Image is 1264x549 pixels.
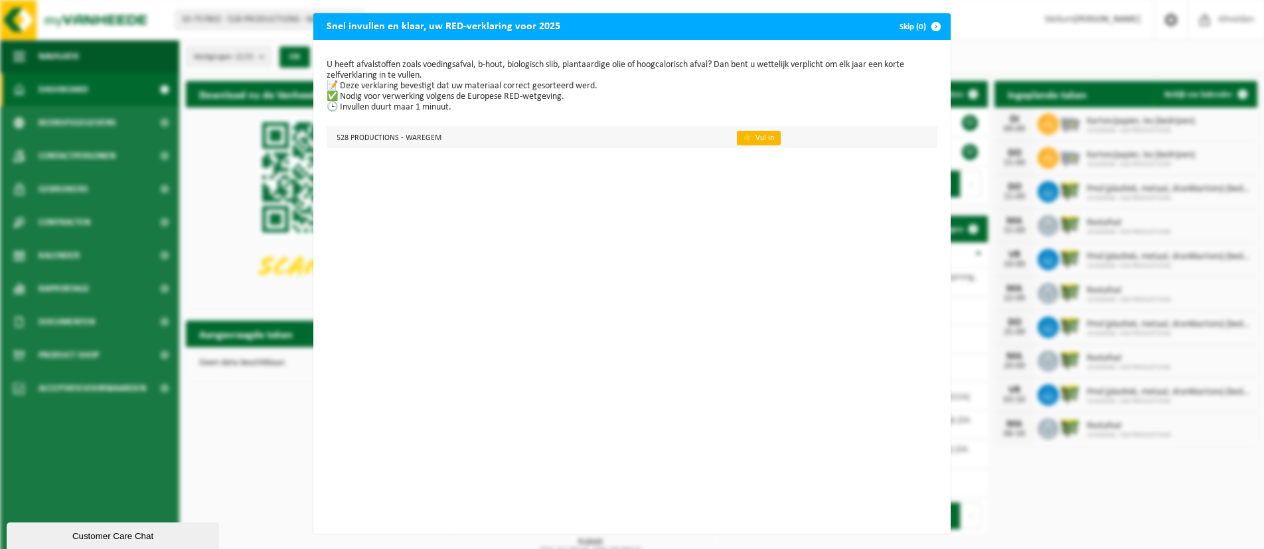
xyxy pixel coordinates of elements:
[327,60,937,113] p: U heeft afvalstoffen zoals voedingsafval, b-hout, biologisch slib, plantaardige olie of hoogcalor...
[313,13,574,39] h2: Snel invullen en klaar, uw RED-verklaring voor 2025
[889,13,949,40] button: Skip (0)
[737,131,781,145] a: 👉 Vul in
[327,126,726,148] td: 528 PRODUCTIONS - WAREGEM
[7,520,222,549] iframe: chat widget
